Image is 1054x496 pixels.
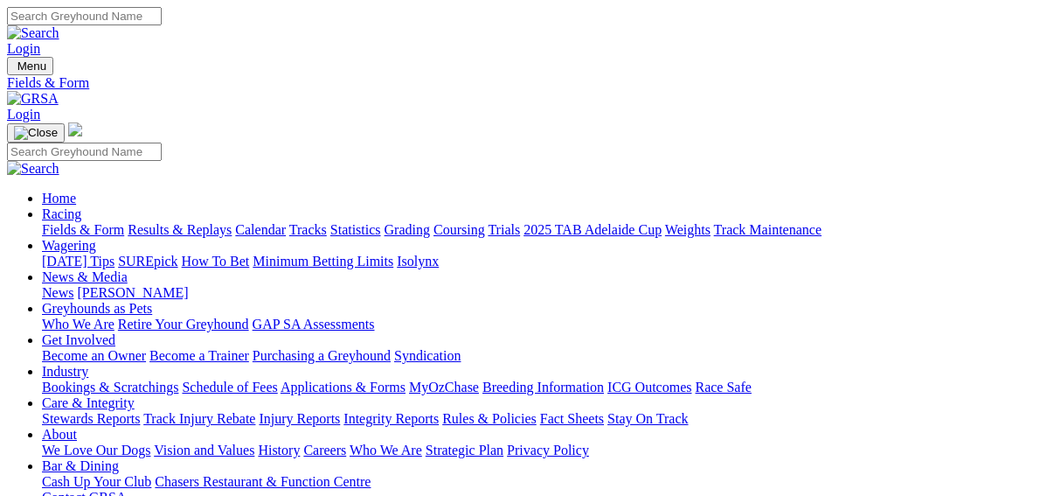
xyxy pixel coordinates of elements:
a: Schedule of Fees [182,380,277,395]
a: Home [42,191,76,206]
a: Isolynx [397,254,439,269]
a: Become a Trainer [149,348,249,363]
button: Toggle navigation [7,57,53,75]
a: Chasers Restaurant & Function Centre [155,474,371,489]
a: SUREpick [118,254,177,269]
div: Get Involved [42,348,1047,364]
a: Syndication [394,348,461,363]
a: Fields & Form [7,75,1047,91]
div: Greyhounds as Pets [42,317,1047,332]
span: Menu [17,59,46,73]
a: Cash Up Your Club [42,474,151,489]
a: [DATE] Tips [42,254,114,269]
img: Search [7,161,59,177]
a: Careers [303,443,346,458]
a: MyOzChase [409,380,479,395]
a: Coursing [433,222,485,237]
a: Login [7,107,40,122]
a: Fact Sheets [540,411,604,426]
a: Care & Integrity [42,395,135,410]
div: Industry [42,380,1047,395]
a: Become an Owner [42,348,146,363]
a: About [42,427,77,442]
input: Search [7,7,162,25]
a: How To Bet [182,254,250,269]
div: Racing [42,222,1047,238]
a: Results & Replays [128,222,232,237]
div: Bar & Dining [42,474,1047,490]
input: Search [7,143,162,161]
a: Tracks [289,222,327,237]
a: News & Media [42,269,128,284]
a: Statistics [330,222,381,237]
a: Calendar [235,222,286,237]
a: Wagering [42,238,96,253]
a: Privacy Policy [507,443,589,458]
a: Industry [42,364,88,379]
a: Grading [385,222,430,237]
a: Fields & Form [42,222,124,237]
a: Race Safe [695,380,751,395]
img: Search [7,25,59,41]
a: Greyhounds as Pets [42,301,152,316]
a: [PERSON_NAME] [77,285,188,300]
a: Breeding Information [482,380,604,395]
a: History [258,443,300,458]
a: Get Involved [42,332,115,347]
a: We Love Our Dogs [42,443,150,458]
a: Stewards Reports [42,411,140,426]
img: Close [14,126,58,140]
a: Weights [665,222,711,237]
div: Wagering [42,254,1047,269]
a: Login [7,41,40,56]
div: News & Media [42,285,1047,301]
a: Injury Reports [259,411,340,426]
img: logo-grsa-white.png [68,122,82,136]
a: Track Maintenance [714,222,822,237]
a: Rules & Policies [442,411,537,426]
a: Retire Your Greyhound [118,317,249,332]
img: GRSA [7,91,59,107]
a: Bookings & Scratchings [42,380,178,395]
a: 2025 TAB Adelaide Cup [524,222,662,237]
a: Stay On Track [607,411,688,426]
a: Integrity Reports [343,411,439,426]
div: Care & Integrity [42,411,1047,427]
a: Purchasing a Greyhound [253,348,391,363]
a: Bar & Dining [42,458,119,473]
a: GAP SA Assessments [253,317,375,332]
button: Toggle navigation [7,123,65,143]
a: Who We Are [350,443,422,458]
a: Track Injury Rebate [143,411,255,426]
a: News [42,285,73,300]
div: About [42,443,1047,458]
a: Who We Are [42,317,114,332]
a: Applications & Forms [281,380,406,395]
a: Strategic Plan [426,443,503,458]
a: Vision and Values [154,443,254,458]
a: Racing [42,206,81,221]
a: Trials [488,222,520,237]
a: Minimum Betting Limits [253,254,393,269]
a: ICG Outcomes [607,380,691,395]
